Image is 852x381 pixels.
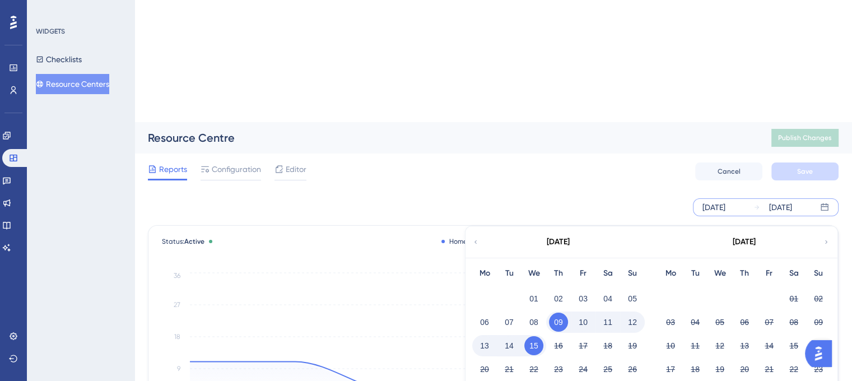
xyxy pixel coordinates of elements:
[286,162,306,176] span: Editor
[733,235,756,249] div: [DATE]
[148,130,743,146] div: Resource Centre
[710,360,729,379] button: 19
[595,267,620,280] div: Sa
[809,289,828,308] button: 02
[710,313,729,332] button: 05
[760,336,779,355] button: 14
[524,313,543,332] button: 08
[735,360,754,379] button: 20
[549,289,568,308] button: 02
[623,313,642,332] button: 12
[778,133,832,142] span: Publish Changes
[707,267,732,280] div: We
[809,313,828,332] button: 09
[574,360,593,379] button: 24
[36,27,65,36] div: WIDGETS
[500,360,519,379] button: 21
[549,360,568,379] button: 23
[771,129,839,147] button: Publish Changes
[549,313,568,332] button: 09
[524,336,543,355] button: 15
[524,360,543,379] button: 22
[784,336,803,355] button: 15
[695,162,762,180] button: Cancel
[500,313,519,332] button: 07
[735,313,754,332] button: 06
[524,289,543,308] button: 01
[500,336,519,355] button: 14
[184,238,204,245] span: Active
[661,313,680,332] button: 03
[809,336,828,355] button: 16
[735,336,754,355] button: 13
[623,360,642,379] button: 26
[574,289,593,308] button: 03
[174,271,180,279] tspan: 36
[475,360,494,379] button: 20
[661,360,680,379] button: 17
[546,267,571,280] div: Th
[212,162,261,176] span: Configuration
[174,333,180,341] tspan: 18
[598,336,617,355] button: 18
[497,267,522,280] div: Tu
[702,201,725,214] div: [DATE]
[784,313,803,332] button: 08
[658,267,683,280] div: Mo
[598,360,617,379] button: 25
[475,313,494,332] button: 06
[472,267,497,280] div: Mo
[781,267,806,280] div: Sa
[522,267,546,280] div: We
[623,336,642,355] button: 19
[784,360,803,379] button: 22
[177,365,180,373] tspan: 9
[760,360,779,379] button: 21
[686,313,705,332] button: 04
[757,267,781,280] div: Fr
[732,267,757,280] div: Th
[809,360,828,379] button: 23
[574,336,593,355] button: 17
[574,313,593,332] button: 10
[174,301,180,309] tspan: 27
[547,235,570,249] div: [DATE]
[686,336,705,355] button: 11
[162,237,204,246] span: Status:
[686,360,705,379] button: 18
[36,74,109,94] button: Resource Centers
[797,167,813,176] span: Save
[623,289,642,308] button: 05
[598,289,617,308] button: 04
[784,289,803,308] button: 01
[549,336,568,355] button: 16
[36,49,82,69] button: Checklists
[683,267,707,280] div: Tu
[620,267,645,280] div: Su
[718,167,741,176] span: Cancel
[769,201,792,214] div: [DATE]
[598,313,617,332] button: 11
[475,336,494,355] button: 13
[771,162,839,180] button: Save
[710,336,729,355] button: 12
[159,162,187,176] span: Reports
[805,337,839,370] iframe: UserGuiding AI Assistant Launcher
[571,267,595,280] div: Fr
[441,237,546,246] div: Home Tab Module Interactions
[806,267,831,280] div: Su
[661,336,680,355] button: 10
[760,313,779,332] button: 07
